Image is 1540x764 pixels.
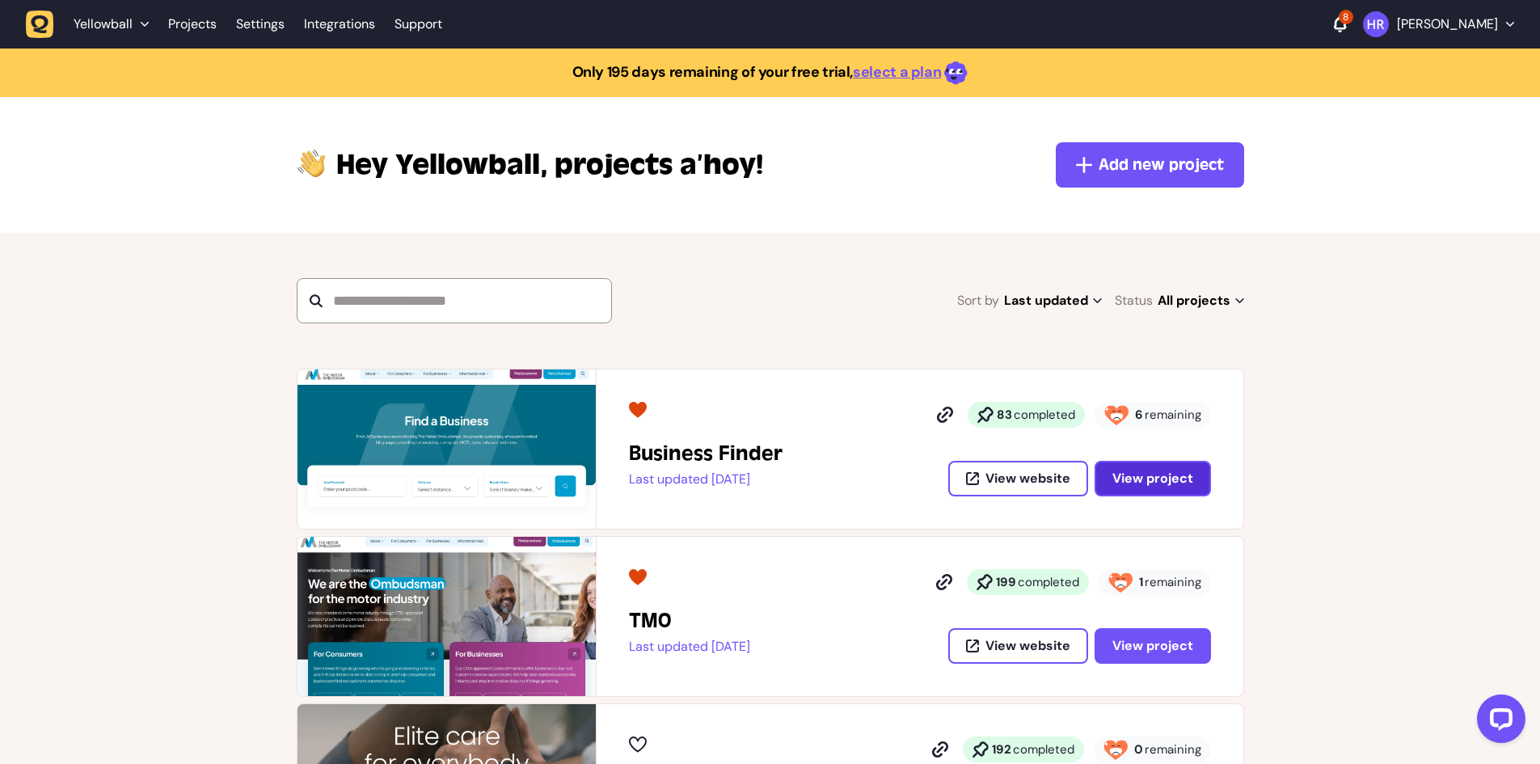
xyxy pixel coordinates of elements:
[74,16,133,32] span: Yellowball
[1363,11,1514,37] button: [PERSON_NAME]
[1158,289,1244,312] span: All projects
[1099,154,1224,176] span: Add new project
[985,472,1070,485] span: View website
[853,62,941,82] a: select a plan
[572,62,854,82] strong: Only 195 days remaining of your free trial,
[336,146,548,184] span: Yellowball
[1145,741,1201,758] span: remaining
[1135,407,1143,423] strong: 6
[629,639,750,655] p: Last updated [DATE]
[1014,407,1075,423] span: completed
[394,16,442,32] a: Support
[985,639,1070,652] span: View website
[26,10,158,39] button: Yellowball
[297,146,327,179] img: hi-hand
[1139,574,1143,590] strong: 1
[1013,741,1074,758] span: completed
[1095,461,1211,496] button: View project
[629,608,750,634] h2: TMO
[297,537,596,696] img: TMO
[1056,142,1244,188] button: Add new project
[1112,637,1193,654] span: View project
[992,741,1011,758] strong: 192
[957,289,999,312] span: Sort by
[944,61,968,85] img: emoji
[1115,289,1153,312] span: Status
[1397,16,1498,32] p: [PERSON_NAME]
[1145,407,1201,423] span: remaining
[1363,11,1389,37] img: Harry Robinson
[1004,289,1102,312] span: Last updated
[1464,688,1532,756] iframe: LiveChat chat widget
[629,441,783,466] h2: Business Finder
[629,471,783,488] p: Last updated [DATE]
[996,574,1016,590] strong: 199
[1339,10,1353,24] div: 8
[1112,470,1193,487] span: View project
[336,146,763,184] p: projects a’hoy!
[948,628,1088,664] button: View website
[1095,628,1211,664] button: View project
[236,10,285,39] a: Settings
[304,10,375,39] a: Integrations
[1134,741,1143,758] strong: 0
[168,10,217,39] a: Projects
[297,369,596,529] img: Business Finder
[1018,574,1079,590] span: completed
[1145,574,1201,590] span: remaining
[948,461,1088,496] button: View website
[997,407,1012,423] strong: 83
